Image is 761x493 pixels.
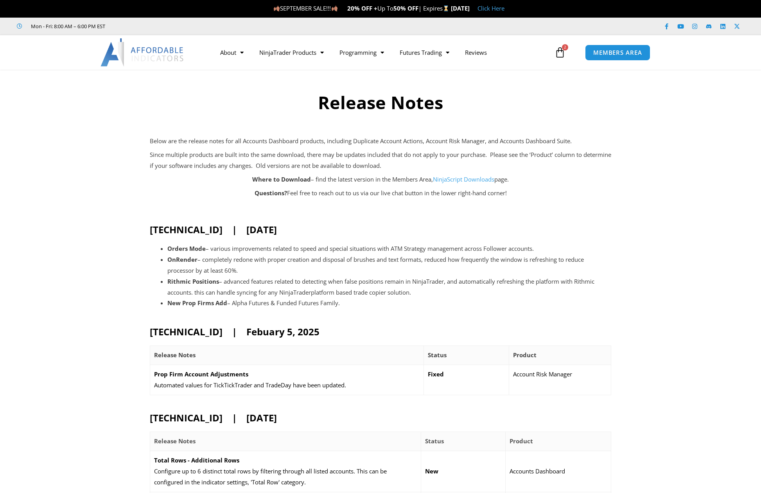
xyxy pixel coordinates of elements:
[593,50,642,56] span: MEMBERS AREA
[116,22,233,30] iframe: Customer reviews powered by Trustpilot
[252,175,311,183] strong: Where to Download
[433,175,494,183] a: NinjaScript Downloads
[167,299,227,307] strong: New Prop Firms Add
[428,370,444,378] strong: Fixed
[585,45,650,61] a: MEMBERS AREA
[150,223,611,236] h2: [TECHNICAL_ID] | [DATE]
[251,43,332,61] a: NinjaTrader Products
[154,437,196,445] strong: Release Notes
[451,4,470,12] strong: [DATE]
[212,43,553,61] nav: Menu
[255,189,287,197] strong: Questions?
[150,149,611,171] p: Since multiple products are built into the same download, there may be updates included that do n...
[274,5,280,11] img: 🍂
[562,44,568,50] span: 2
[150,136,611,147] p: Below are the release notes for all Accounts Dashboard products, including Duplicate Account Acti...
[212,43,251,61] a: About
[150,91,611,114] h2: Release Notes
[154,351,196,359] strong: Release Notes
[154,380,420,391] p: Automated values for TickTickTrader and TradeDay have been updated.
[154,456,239,464] strong: Total Rows - Additional Rows
[477,4,504,12] a: Click Here
[457,43,495,61] a: Reviews
[425,467,438,475] strong: New
[154,370,248,378] strong: Prop Firm Account Adjustments
[393,4,418,12] strong: 50% OFF
[443,5,449,11] img: ⌛
[101,38,185,67] img: LogoAI | Affordable Indicators – NinjaTrader
[273,4,450,12] span: SEPTEMBER SALE!!! Up To | Expires
[543,41,577,64] a: 2
[510,466,607,477] p: Accounts Dashboard
[150,174,611,185] p: – find the latest version in the Members Area, page.
[513,351,537,359] strong: Product
[167,298,611,309] li: – Alpha Futures & Funded Futures Family.
[154,466,417,488] p: Configure up to 6 distinct total rows by filtering through all listed accounts. This can be confi...
[167,277,219,285] strong: Rithmic Positions
[167,276,611,298] li: – advanced features related to detecting when false positions remain in NinjaTrader, and automati...
[150,188,611,199] p: Feel free to reach out to us via our live chat button in the lower right-hand corner!
[428,351,447,359] strong: Status
[167,245,206,252] strong: Orders Mode
[150,412,611,424] h2: [TECHNICAL_ID] | [DATE]
[332,43,392,61] a: Programming
[167,243,611,254] li: – various improvements related to speed and special situations with ATM Strategy management acros...
[513,369,607,380] p: Account Risk Manager
[332,5,337,11] img: 🍂
[425,437,444,445] strong: Status
[167,254,611,276] li: – completely redone with proper creation and disposal of brushes and text formats, reduced how fr...
[392,43,457,61] a: Futures Trading
[29,22,105,31] span: Mon - Fri: 8:00 AM – 6:00 PM EST
[510,437,533,445] strong: Product
[167,255,197,263] strong: OnRender
[311,288,411,296] span: platform based trade copier solution.
[150,326,611,338] h2: [TECHNICAL_ID] | Febuary 5, 2025
[347,4,377,12] strong: 20% OFF +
